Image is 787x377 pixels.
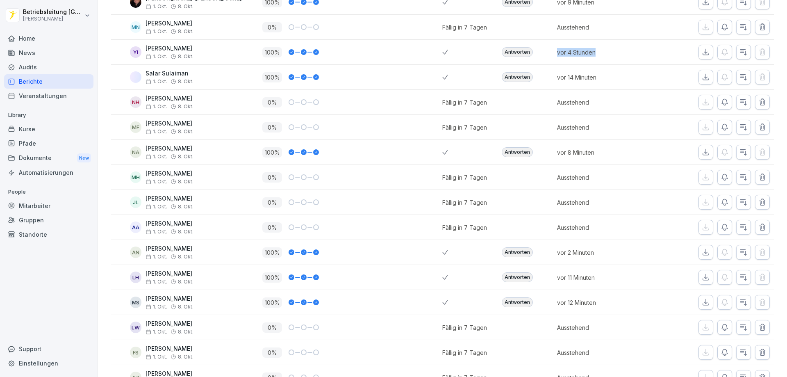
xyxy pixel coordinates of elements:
[262,147,282,158] p: 100 %
[146,304,167,310] span: 1. Okt.
[502,272,533,282] div: Antworten
[262,322,282,333] p: 0 %
[4,199,93,213] a: Mitarbeiter
[262,247,282,258] p: 100 %
[178,229,193,235] span: 8. Okt.
[146,45,193,52] p: [PERSON_NAME]
[130,146,141,158] div: NA
[262,347,282,358] p: 0 %
[442,323,487,332] div: Fällig in 7 Tagen
[146,279,167,285] span: 1. Okt.
[130,71,141,83] img: yvey6eay50i5ncrsp41szf0q.png
[4,165,93,180] a: Automatisierungen
[178,329,193,335] span: 8. Okt.
[557,73,645,82] p: vor 14 Minuten
[4,31,93,46] a: Home
[146,154,167,160] span: 1. Okt.
[146,129,167,135] span: 1. Okt.
[146,20,193,27] p: [PERSON_NAME]
[146,29,167,34] span: 1. Okt.
[4,74,93,89] div: Berichte
[130,272,141,283] div: LH
[557,23,645,32] p: Ausstehend
[146,204,167,210] span: 1. Okt.
[130,322,141,333] div: LW
[557,148,645,157] p: vor 8 Minuten
[146,270,193,277] p: [PERSON_NAME]
[130,222,141,233] div: AA
[4,356,93,370] a: Einstellungen
[502,297,533,307] div: Antworten
[146,54,167,59] span: 1. Okt.
[557,223,645,232] p: Ausstehend
[130,21,141,33] div: MN
[130,171,141,183] div: MH
[4,151,93,166] div: Dokumente
[442,173,487,182] div: Fällig in 7 Tagen
[4,89,93,103] a: Veranstaltungen
[146,4,167,9] span: 1. Okt.
[178,354,193,360] span: 8. Okt.
[262,22,282,32] p: 0 %
[146,104,167,110] span: 1. Okt.
[262,172,282,183] p: 0 %
[442,348,487,357] div: Fällig in 7 Tagen
[77,153,91,163] div: New
[557,323,645,332] p: Ausstehend
[557,273,645,282] p: vor 11 Minuten
[130,247,141,258] div: AN
[23,9,83,16] p: Betriebsleitung [GEOGRAPHIC_DATA]
[130,121,141,133] div: MF
[146,195,193,202] p: [PERSON_NAME]
[146,95,193,102] p: [PERSON_NAME]
[262,297,282,308] p: 100 %
[557,198,645,207] p: Ausstehend
[130,96,141,108] div: NH
[146,295,193,302] p: [PERSON_NAME]
[4,227,93,242] a: Standorte
[557,173,645,182] p: Ausstehend
[262,222,282,233] p: 0 %
[442,123,487,132] div: Fällig in 7 Tagen
[442,198,487,207] div: Fällig in 7 Tagen
[146,229,167,235] span: 1. Okt.
[557,248,645,257] p: vor 2 Minuten
[178,79,193,85] span: 8. Okt.
[178,29,193,34] span: 8. Okt.
[146,220,193,227] p: [PERSON_NAME]
[557,98,645,107] p: Ausstehend
[4,185,93,199] p: People
[4,213,93,227] a: Gruppen
[4,109,93,122] p: Library
[4,46,93,60] a: News
[502,247,533,257] div: Antworten
[4,136,93,151] a: Pfade
[178,4,193,9] span: 8. Okt.
[146,320,193,327] p: [PERSON_NAME]
[4,342,93,356] div: Support
[178,279,193,285] span: 8. Okt.
[557,123,645,132] p: Ausstehend
[146,354,167,360] span: 1. Okt.
[442,98,487,107] div: Fällig in 7 Tagen
[130,297,141,308] div: MS
[178,104,193,110] span: 8. Okt.
[146,245,193,252] p: [PERSON_NAME]
[178,304,193,310] span: 8. Okt.
[502,47,533,57] div: Antworten
[178,154,193,160] span: 8. Okt.
[262,122,282,133] p: 0 %
[130,46,141,58] div: YI
[146,70,193,77] p: Salar Sulaiman
[130,347,141,358] div: FS
[4,122,93,136] a: Kurse
[130,196,141,208] div: JL
[4,60,93,74] a: Audits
